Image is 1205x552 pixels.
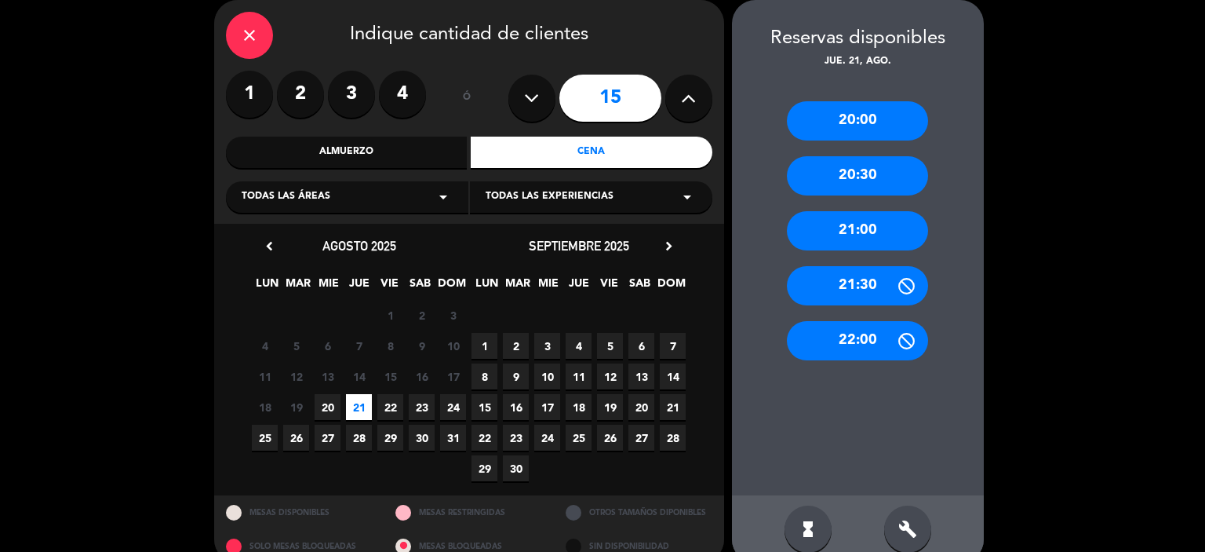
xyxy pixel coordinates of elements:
span: VIE [377,274,402,300]
span: 24 [440,394,466,420]
span: MIE [315,274,341,300]
span: 23 [503,425,529,451]
span: 16 [409,364,435,389]
span: 29 [377,425,403,451]
i: chevron_right [661,238,677,254]
span: 4 [252,333,278,359]
div: 20:00 [787,101,928,141]
span: VIE [596,274,622,300]
span: Todas las áreas [242,189,330,205]
span: 10 [534,364,560,389]
div: 21:30 [787,266,928,305]
span: 13 [315,364,340,389]
span: 26 [597,425,623,451]
span: 12 [283,364,309,389]
span: 29 [471,455,497,481]
span: 11 [566,364,592,389]
span: 27 [628,425,654,451]
div: Indique cantidad de clientes [226,12,712,59]
span: DOM [657,274,683,300]
span: LUN [254,274,280,300]
span: 16 [503,394,529,420]
span: 30 [503,455,529,481]
span: 13 [628,364,654,389]
i: arrow_drop_down [678,188,697,207]
div: jue. 21, ago. [732,54,984,70]
span: SAB [627,274,653,300]
span: 11 [252,364,278,389]
span: 5 [597,333,623,359]
div: Cena [471,137,712,168]
span: 7 [660,333,686,359]
label: 3 [328,71,375,118]
span: 20 [315,394,340,420]
span: 9 [409,333,435,359]
i: chevron_left [261,238,278,254]
span: 20 [628,394,654,420]
span: 5 [283,333,309,359]
span: 1 [377,302,403,328]
span: 3 [534,333,560,359]
div: OTROS TAMAÑOS DIPONIBLES [554,495,724,529]
i: hourglass_full [799,520,817,539]
div: MESAS RESTRINGIDAS [384,495,554,529]
span: 25 [252,425,278,451]
span: 21 [346,394,372,420]
div: ó [442,71,493,126]
label: 1 [226,71,273,118]
span: LUN [474,274,500,300]
span: 9 [503,364,529,389]
span: 28 [346,425,372,451]
span: 27 [315,425,340,451]
span: 19 [283,394,309,420]
span: agosto 2025 [322,238,396,254]
span: MAR [285,274,311,300]
div: Reservas disponibles [732,24,984,54]
span: JUE [346,274,372,300]
span: 2 [503,333,529,359]
div: 21:00 [787,211,928,250]
span: MIE [535,274,561,300]
div: 22:00 [787,321,928,360]
span: 2 [409,302,435,328]
span: 6 [628,333,654,359]
span: JUE [566,274,592,300]
span: 15 [471,394,497,420]
span: septiembre 2025 [529,238,629,254]
span: SAB [407,274,433,300]
span: 24 [534,425,560,451]
label: 4 [379,71,426,118]
span: 14 [660,364,686,389]
span: 12 [597,364,623,389]
div: 20:30 [787,156,928,196]
span: 15 [377,364,403,389]
span: Todas las experiencias [486,189,613,205]
span: 23 [409,394,435,420]
span: MAR [504,274,530,300]
span: 17 [534,394,560,420]
span: 25 [566,425,592,451]
span: 7 [346,333,372,359]
span: 3 [440,302,466,328]
i: close [240,26,259,45]
span: 22 [377,394,403,420]
span: 26 [283,425,309,451]
div: Almuerzo [226,137,468,168]
span: 22 [471,425,497,451]
span: 18 [566,394,592,420]
span: 6 [315,333,340,359]
span: DOM [438,274,464,300]
i: build [898,520,917,539]
span: 1 [471,333,497,359]
span: 31 [440,425,466,451]
span: 28 [660,425,686,451]
span: 14 [346,364,372,389]
i: arrow_drop_down [434,188,453,207]
span: 19 [597,394,623,420]
span: 18 [252,394,278,420]
span: 17 [440,364,466,389]
span: 21 [660,394,686,420]
span: 4 [566,333,592,359]
span: 10 [440,333,466,359]
span: 30 [409,425,435,451]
